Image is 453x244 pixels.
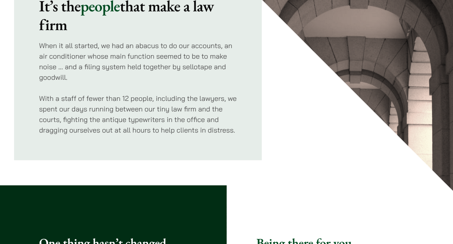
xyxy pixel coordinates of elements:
[39,40,237,83] p: When it all started, we had an abacus to do our accounts, an air conditioner whose main function ...
[39,93,237,135] p: With a staff of fewer than 12 people, including the lawyers, we spent our days running between ou...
